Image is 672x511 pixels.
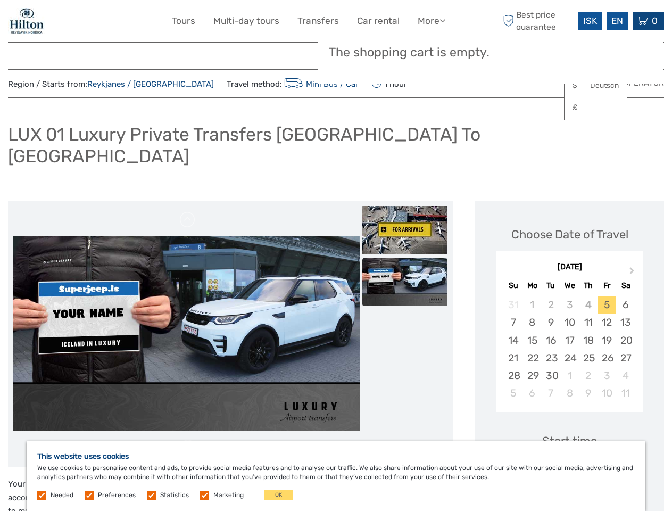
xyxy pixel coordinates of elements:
div: month 2025-09 [500,296,639,402]
div: Fr [598,278,616,293]
a: Car rental [357,13,400,29]
img: d17cabca94be4cdf9a944f0c6cf5d444_slider_thumbnail.jpg [362,206,447,254]
div: Choose Saturday, September 27th, 2025 [616,349,635,367]
div: Choose Saturday, September 20th, 2025 [616,332,635,349]
div: Choose Thursday, September 18th, 2025 [579,332,598,349]
div: Not available Thursday, September 4th, 2025 [579,296,598,314]
div: Start time [542,433,597,449]
div: Choose Tuesday, September 16th, 2025 [542,332,560,349]
div: Choose Monday, October 6th, 2025 [523,384,542,402]
a: Tours [172,13,195,29]
div: Choose Thursday, September 11th, 2025 [579,314,598,331]
a: Transfers [297,13,339,29]
div: Choose Friday, September 12th, 2025 [598,314,616,331]
div: Choose Friday, October 3rd, 2025 [598,367,616,384]
div: Choose Monday, September 15th, 2025 [523,332,542,349]
div: Choose Wednesday, October 8th, 2025 [560,384,579,402]
h3: The shopping cart is empty. [329,45,652,60]
label: Marketing [213,491,244,500]
div: Th [579,278,598,293]
div: Su [504,278,522,293]
label: Preferences [98,491,136,500]
span: ISK [583,15,597,26]
a: £ [565,98,601,117]
div: Choose Friday, September 19th, 2025 [598,332,616,349]
div: Choose Monday, September 22nd, 2025 [523,349,542,367]
div: Choose Monday, September 29th, 2025 [523,367,542,384]
div: We use cookies to personalise content and ads, to provide social media features and to analyse ou... [27,441,645,511]
div: Choose Sunday, September 21st, 2025 [504,349,522,367]
div: Choose Saturday, September 6th, 2025 [616,296,635,314]
span: Best price guarantee [500,9,576,32]
div: Not available Tuesday, September 2nd, 2025 [542,296,560,314]
div: Choose Wednesday, September 24th, 2025 [560,349,579,367]
div: Choose Thursday, October 2nd, 2025 [579,367,598,384]
img: 16fb447c7d50440eaa484c9a0dbf045b_slider_thumbnail.jpeg [362,258,447,306]
div: Not available Monday, September 1st, 2025 [523,296,542,314]
div: EN [607,12,628,30]
div: Choose Sunday, September 7th, 2025 [504,314,522,331]
div: Choose Sunday, October 5th, 2025 [504,384,522,402]
label: Needed [51,491,73,500]
a: Multi-day tours [213,13,279,29]
div: Not available Sunday, August 31st, 2025 [504,296,522,314]
span: Travel method: [227,76,359,91]
div: Choose Thursday, October 9th, 2025 [579,384,598,402]
div: Mo [523,278,542,293]
a: More [418,13,445,29]
p: We're away right now. Please check back later! [15,19,120,27]
label: Statistics [160,491,189,500]
div: Choose Tuesday, September 23rd, 2025 [542,349,560,367]
div: Choose Saturday, September 13th, 2025 [616,314,635,331]
div: Choose Friday, September 5th, 2025 [598,296,616,314]
button: Next Month [625,265,642,282]
div: Choose Saturday, October 11th, 2025 [616,384,635,402]
div: Not available Wednesday, September 3rd, 2025 [560,296,579,314]
div: Choose Friday, September 26th, 2025 [598,349,616,367]
div: Choose Saturday, October 4th, 2025 [616,367,635,384]
div: Choose Wednesday, September 17th, 2025 [560,332,579,349]
a: Reykjanes / [GEOGRAPHIC_DATA] [87,79,214,89]
div: Choose Date of Travel [511,226,628,243]
button: OK [264,490,293,500]
div: Choose Wednesday, September 10th, 2025 [560,314,579,331]
img: 1846-e7c6c28a-36f7-44b6-aaf6-bfd1581794f2_logo_small.jpg [8,8,45,34]
h5: This website uses cookies [37,452,635,461]
div: Choose Tuesday, September 9th, 2025 [542,314,560,331]
div: Choose Tuesday, September 30th, 2025 [542,367,560,384]
span: Region / Starts from: [8,79,214,90]
div: Choose Thursday, September 25th, 2025 [579,349,598,367]
h1: LUX 01 Luxury Private Transfers [GEOGRAPHIC_DATA] To [GEOGRAPHIC_DATA] [8,123,664,167]
a: Deutsch [582,76,627,95]
div: Choose Tuesday, October 7th, 2025 [542,384,560,402]
button: Open LiveChat chat widget [122,17,135,29]
div: Choose Sunday, September 28th, 2025 [504,367,522,384]
span: 0 [650,15,659,26]
div: Choose Friday, October 10th, 2025 [598,384,616,402]
img: 16fb447c7d50440eaa484c9a0dbf045b_main_slider.jpeg [13,236,360,431]
div: [DATE] [496,262,643,273]
div: Choose Monday, September 8th, 2025 [523,314,542,331]
a: $ [565,76,601,95]
div: Sa [616,278,635,293]
div: Choose Sunday, September 14th, 2025 [504,332,522,349]
a: Mini Bus / Car [282,79,359,89]
div: Choose Wednesday, October 1st, 2025 [560,367,579,384]
div: We [560,278,579,293]
div: Tu [542,278,560,293]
